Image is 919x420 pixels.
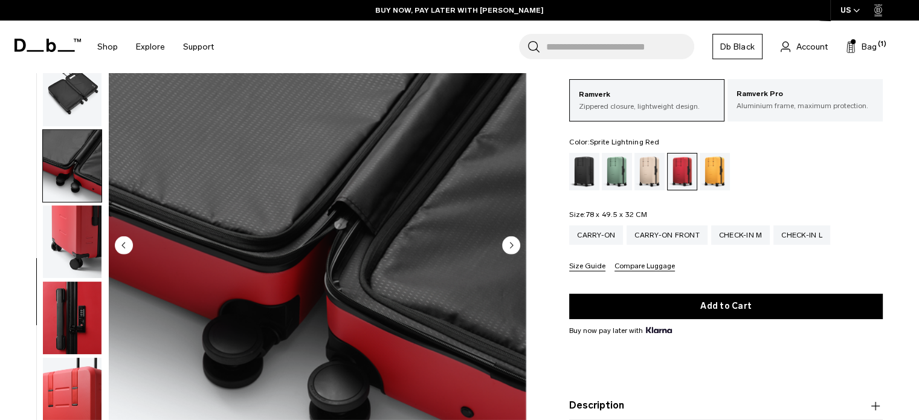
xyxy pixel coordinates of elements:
[590,138,659,146] span: Sprite Lightning Red
[569,262,605,271] button: Size Guide
[97,25,118,68] a: Shop
[569,138,659,146] legend: Color:
[711,225,770,245] a: Check-in M
[737,88,874,100] p: Ramverk Pro
[646,326,672,332] img: {"height" => 20, "alt" => "Klarna"}
[42,53,102,127] button: Ramverk Check-in Luggage Large Sprite Lightning Red
[634,153,665,190] a: Fogbow Beige
[569,225,623,245] a: Carry-on
[43,130,102,202] img: Ramverk Check-in Luggage Large Sprite Lightning Red
[796,40,828,53] span: Account
[579,101,715,112] p: Zippered closure, lightweight design.
[569,211,647,218] legend: Size:
[627,225,708,245] a: Carry-on Front
[862,40,877,53] span: Bag
[43,54,102,126] img: Ramverk Check-in Luggage Large Sprite Lightning Red
[602,153,632,190] a: Green Ray
[115,236,133,256] button: Previous slide
[712,34,763,59] a: Db Black
[42,129,102,203] button: Ramverk Check-in Luggage Large Sprite Lightning Red
[43,205,102,278] img: Ramverk Check-in Luggage Large Sprite Lightning Red
[569,398,883,413] button: Description
[183,25,214,68] a: Support
[42,281,102,355] button: Ramverk Check-in Luggage Large Sprite Lightning Red
[88,21,223,73] nav: Main Navigation
[614,262,675,271] button: Compare Luggage
[585,210,647,219] span: 78 x 49.5 x 32 CM
[43,282,102,354] img: Ramverk Check-in Luggage Large Sprite Lightning Red
[727,79,883,120] a: Ramverk Pro Aluminium frame, maximum protection.
[569,153,599,190] a: Black Out
[781,39,828,54] a: Account
[569,293,883,318] button: Add to Cart
[136,25,165,68] a: Explore
[846,39,877,54] button: Bag (1)
[502,236,520,256] button: Next slide
[773,225,830,245] a: Check-in L
[667,153,697,190] a: Sprite Lightning Red
[700,153,730,190] a: Parhelion Orange
[42,205,102,279] button: Ramverk Check-in Luggage Large Sprite Lightning Red
[737,100,874,111] p: Aluminium frame, maximum protection.
[569,325,672,335] span: Buy now pay later with
[579,89,715,101] p: Ramverk
[375,5,544,16] a: BUY NOW, PAY LATER WITH [PERSON_NAME]
[878,39,886,50] span: (1)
